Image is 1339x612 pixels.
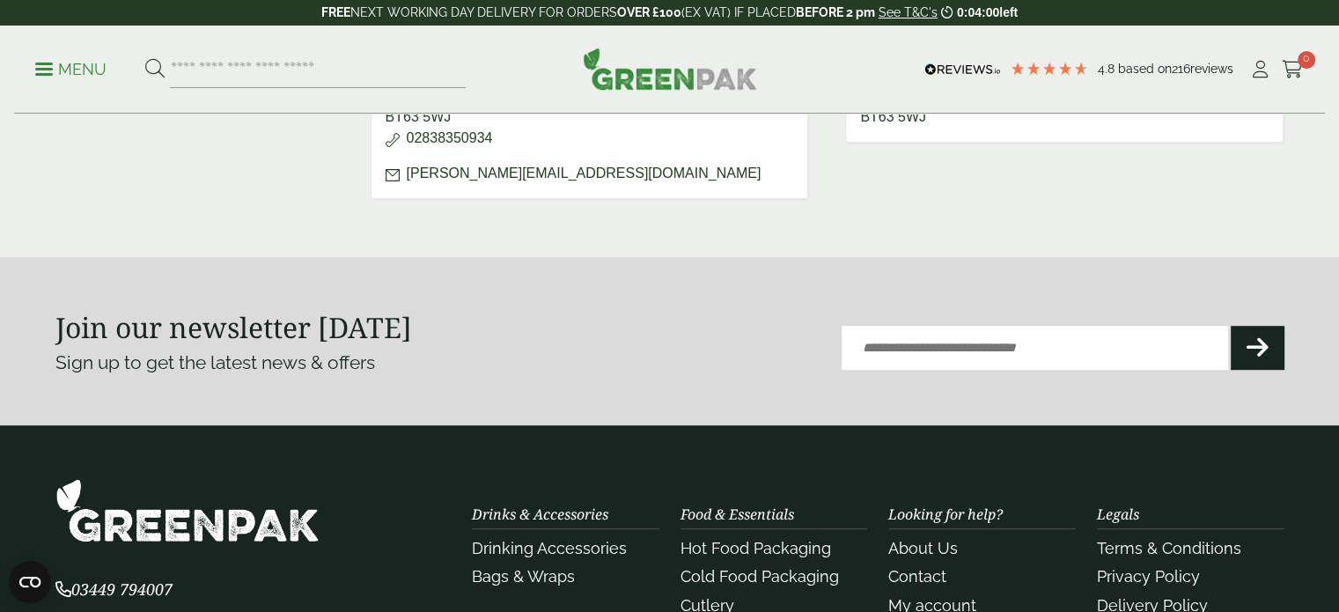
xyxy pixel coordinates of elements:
span: 0:04:00 [957,5,999,19]
a: See T&C's [879,5,938,19]
span: reviews [1190,62,1233,76]
span: 216 [1172,62,1190,76]
a: Bags & Wraps [472,567,575,586]
p: Sign up to get the latest news & offers [55,349,608,377]
button: Open CMP widget [9,561,51,603]
a: Cold Food Packaging [681,567,839,586]
img: GreenPak Supplies [55,478,320,542]
a: Contact [888,567,946,586]
span: left [999,5,1018,19]
span: 0 [1298,51,1315,69]
strong: BEFORE 2 pm [796,5,875,19]
a: 0 [1282,56,1304,83]
i: Cart [1282,61,1304,78]
a: 03449 794007 [55,582,173,599]
p: Menu [35,59,107,80]
a: Drinking Accessories [472,539,627,557]
a: Menu [35,59,107,77]
a: Hot Food Packaging [681,539,831,557]
i: My Account [1249,61,1271,78]
span: Based on [1118,62,1172,76]
a: About Us [888,539,958,557]
img: GreenPak Supplies [583,48,757,90]
span: 4.8 [1098,62,1118,76]
span: 03449 794007 [55,579,173,600]
strong: Join our newsletter [DATE] [55,308,412,346]
strong: FREE [321,5,350,19]
div: 4.79 Stars [1010,61,1089,77]
p: 02838350934 [386,128,793,149]
a: Privacy Policy [1097,567,1200,586]
p: [PERSON_NAME][EMAIL_ADDRESS][DOMAIN_NAME] [386,163,793,184]
a: Terms & Conditions [1097,539,1241,557]
strong: OVER £100 [617,5,681,19]
img: REVIEWS.io [924,63,1001,76]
